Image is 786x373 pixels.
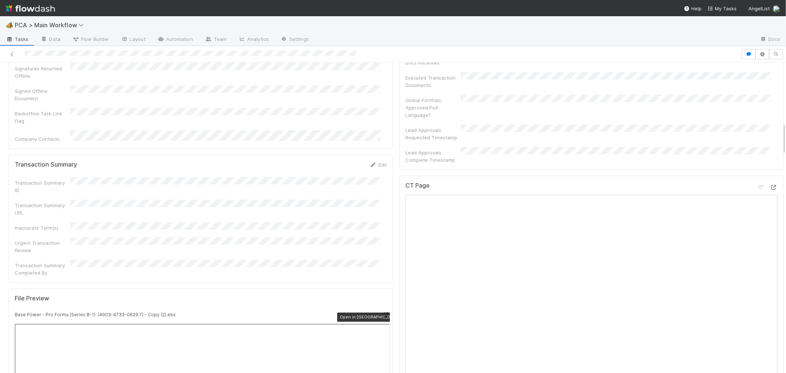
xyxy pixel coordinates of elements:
img: logo-inverted-e16ddd16eac7371096b0.svg [6,2,55,15]
div: Company Contacts [15,135,70,143]
span: AngelList [748,6,770,11]
a: Automation [151,34,199,46]
div: Global Portfolio Approved PoA Language? [405,97,461,119]
div: Lead Approvals Complete Timestamp [405,149,461,164]
div: Backoffice Task Link Flag [15,110,70,125]
a: Docs [754,34,786,46]
div: Urgent Transaction Review [15,239,70,254]
small: Base Power - Pro Forma (Series B-1). (4903-4733-0629.7) - Copy (2).xlsx [15,312,175,317]
a: Analytics [233,34,275,46]
a: Team [199,34,233,46]
span: Flow Builder [72,35,109,43]
h5: File Preview [15,295,49,302]
div: Signed Offline Document [15,87,70,102]
span: PCA > Main Workflow [15,21,87,29]
a: Settings [275,34,315,46]
a: Edit [370,162,387,168]
a: My Tasks [708,5,737,12]
div: Transaction Summary ID [15,179,70,194]
div: Transaction Summary URL [15,202,70,216]
span: Tasks [6,35,29,43]
div: Signatures Returned Offline [15,65,70,80]
div: Inaccurate Term(s) [15,224,70,231]
div: Help [684,5,702,12]
div: Executed Transaction Documents [405,74,461,89]
h5: CT Page [405,182,430,189]
span: My Tasks [708,6,737,11]
a: Layout [115,34,151,46]
div: Transaction Summary Completed By [15,262,70,276]
span: 🏕️ [6,22,13,28]
div: Lead Approvals Requested Timestamp [405,126,461,141]
a: Data [35,34,66,46]
a: Flow Builder [66,34,115,46]
h5: Transaction Summary [15,161,77,168]
img: avatar_0d9988fd-9a15-4cc7-ad96-88feab9e0fa9.png [773,5,780,13]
